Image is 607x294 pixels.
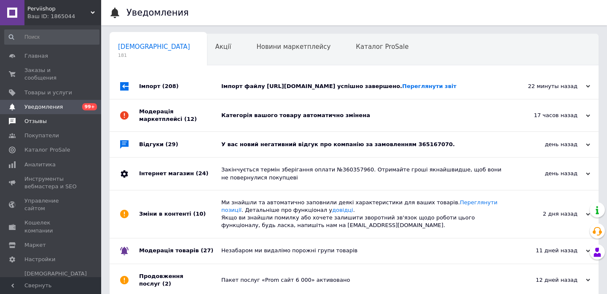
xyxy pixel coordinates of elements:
[24,146,70,154] span: Каталог ProSale
[166,141,178,147] span: (29)
[118,43,190,51] span: [DEMOGRAPHIC_DATA]
[356,43,408,51] span: Каталог ProSale
[24,118,47,125] span: Отзывы
[24,132,59,139] span: Покупатели
[24,175,78,190] span: Инструменты вебмастера и SEO
[139,74,221,99] div: Імпорт
[221,166,506,181] div: Закінчується термін зберігання оплати №360357960. Отримайте гроші якнайшвидше, щоб вони не поверн...
[196,170,208,176] span: (24)
[221,83,506,90] div: Імпорт файлу [URL][DOMAIN_NAME] успішно завершено.
[256,43,330,51] span: Новини маркетплейсу
[24,52,48,60] span: Главная
[221,199,497,213] a: Переглянути позиції
[221,247,506,254] div: Незабаром ми видалімо порожні групи товарів
[506,247,590,254] div: 11 дней назад
[4,29,99,45] input: Поиск
[82,103,97,110] span: 99+
[24,219,78,234] span: Кошелек компании
[139,238,221,264] div: Модерація товарів
[162,281,171,287] span: (2)
[221,141,506,148] div: У вас новий негативний відгук про компанію за замовленням 365167070.
[402,83,457,89] a: Переглянути звіт
[506,170,590,177] div: день назад
[332,207,353,213] a: довідці
[24,89,72,96] span: Товары и услуги
[24,270,87,293] span: [DEMOGRAPHIC_DATA] и счета
[215,43,231,51] span: Акції
[24,161,56,168] span: Аналитика
[201,247,213,254] span: (27)
[24,197,78,212] span: Управление сайтом
[139,158,221,190] div: Інтернет магазин
[24,241,46,249] span: Маркет
[139,190,221,238] div: Зміни в контенті
[221,199,506,230] div: Ми знайшли та автоматично заповнили деякі характеристики для ваших товарів. . Детальніше про функ...
[139,99,221,131] div: Модерація маркетплейсі
[162,83,179,89] span: (208)
[139,132,221,157] div: Відгуки
[27,5,91,13] span: Perviishop
[24,67,78,82] span: Заказы и сообщения
[221,112,506,119] div: Категорія вашого товару автоматично змінена
[27,13,101,20] div: Ваш ID: 1865044
[184,116,197,122] span: (12)
[506,210,590,218] div: 2 дня назад
[24,256,55,263] span: Настройки
[506,112,590,119] div: 17 часов назад
[506,83,590,90] div: 22 минуты назад
[126,8,189,18] h1: Уведомления
[506,276,590,284] div: 12 дней назад
[221,276,506,284] div: Пакет послуг «Prom сайт 6 000» активовано
[118,52,190,59] span: 181
[193,211,206,217] span: (10)
[24,103,63,111] span: Уведомления
[506,141,590,148] div: день назад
